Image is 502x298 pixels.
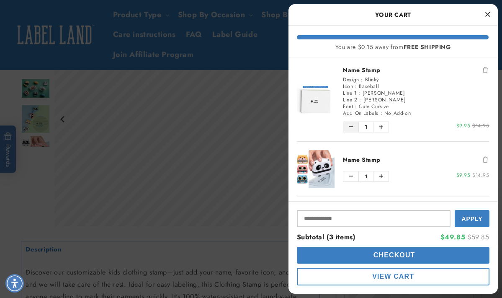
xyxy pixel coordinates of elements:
[363,96,406,104] span: [PERSON_NAME]
[297,247,489,264] button: cart
[373,171,389,181] button: Increase quantity of Name Stamp
[365,76,378,83] span: Blinky
[297,57,489,141] li: product
[297,150,335,188] img: Name Stamp
[343,122,358,132] button: Decrease quantity of Name Stamp
[481,66,489,74] button: Remove Name Stamp
[472,122,489,130] span: $14.95
[343,96,358,104] span: Line 2
[297,268,489,285] button: cart
[358,171,373,181] span: 1
[359,83,379,90] span: Baseball
[343,89,357,97] span: Line 1
[343,83,353,90] span: Icon
[343,155,489,164] a: Name Stamp
[384,109,411,117] span: No Add-on
[462,215,483,222] span: Apply
[343,109,378,117] span: Add On Labels
[297,44,489,51] div: You are $0.15 away from
[17,47,121,63] button: How many times can I use this stamp?
[355,103,357,110] span: :
[343,76,359,83] span: Design
[11,23,121,39] button: Is the ink in the name stamp waterproof?
[297,210,451,227] input: Input Discount
[343,171,358,181] button: Decrease quantity of Name Stamp
[355,83,357,90] span: :
[440,232,466,242] span: $49.85
[359,103,389,110] span: Cute Cursive
[297,197,489,251] li: product
[343,103,353,110] span: Font
[297,232,355,242] span: Subtotal (3 items)
[372,273,414,280] span: View Cart
[456,171,471,179] span: $9.95
[467,232,489,242] span: $59.85
[361,76,363,83] span: :
[481,155,489,164] button: Remove Name Stamp
[297,141,489,197] li: product
[358,122,373,132] span: 1
[5,274,24,293] div: Accessibility Menu
[297,8,489,21] h2: Your Cart
[380,109,382,117] span: :
[359,96,361,104] span: :
[455,210,489,227] button: Apply
[481,8,494,21] button: Close Cart
[362,89,405,97] span: [PERSON_NAME]
[358,89,360,97] span: :
[7,231,106,256] iframe: Sign Up via Text for Offers
[472,171,489,179] span: $14.95
[371,251,415,259] span: Checkout
[297,84,335,115] img: Name Stamp
[343,66,489,74] a: Name Stamp
[456,122,471,130] span: $9.95
[404,43,451,51] b: FREE SHIPPING
[373,122,389,132] button: Increase quantity of Name Stamp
